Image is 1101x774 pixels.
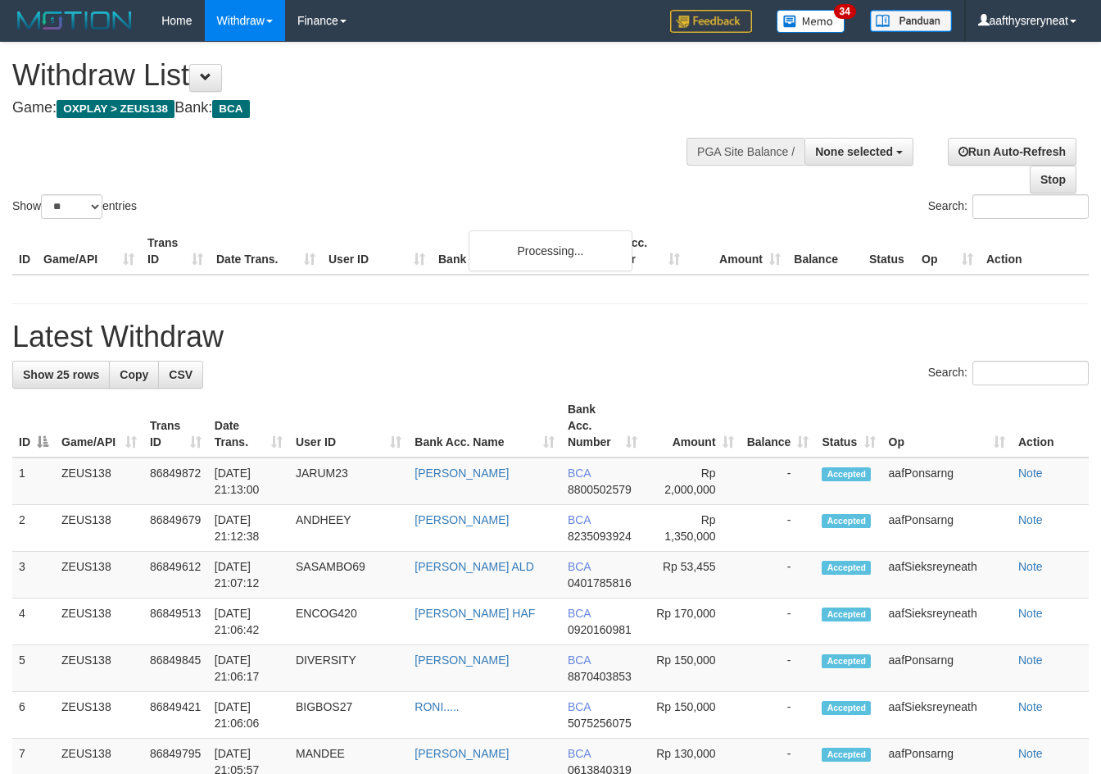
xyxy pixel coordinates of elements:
a: RONI..... [415,700,459,713]
span: BCA [568,700,591,713]
td: [DATE] 21:06:17 [208,645,289,692]
a: Copy [109,361,159,389]
td: 86849513 [143,599,208,645]
span: Copy 5075256075 to clipboard [568,717,632,730]
a: Note [1018,653,1043,667]
a: Note [1018,747,1043,760]
td: - [741,692,816,739]
a: Note [1018,467,1043,480]
span: Show 25 rows [23,368,99,381]
td: aafPonsarng [882,505,1012,552]
td: 86849612 [143,552,208,599]
a: Note [1018,513,1043,526]
th: Amount: activate to sort column ascending [644,394,741,458]
th: ID [12,228,37,275]
td: [DATE] 21:13:00 [208,458,289,505]
td: aafSieksreyneath [882,692,1012,739]
span: Accepted [822,514,871,528]
th: Date Trans. [210,228,322,275]
span: BCA [212,100,249,118]
td: SASAMBO69 [289,552,408,599]
a: Stop [1030,166,1076,193]
button: None selected [804,138,913,166]
td: [DATE] 21:06:06 [208,692,289,739]
th: Balance: activate to sort column ascending [741,394,816,458]
td: Rp 53,455 [644,552,741,599]
a: Show 25 rows [12,361,110,389]
td: BIGBOS27 [289,692,408,739]
span: Copy 8800502579 to clipboard [568,483,632,496]
td: ZEUS138 [55,599,143,645]
span: Copy 8870403853 to clipboard [568,670,632,683]
th: Bank Acc. Name: activate to sort column ascending [408,394,561,458]
td: aafSieksreyneath [882,552,1012,599]
span: Copy 8235093924 to clipboard [568,530,632,543]
a: [PERSON_NAME] [415,653,509,667]
span: Copy [120,368,148,381]
th: User ID [322,228,432,275]
td: ZEUS138 [55,692,143,739]
td: - [741,458,816,505]
th: Status: activate to sort column ascending [815,394,881,458]
td: 1 [12,458,55,505]
td: - [741,645,816,692]
td: Rp 170,000 [644,599,741,645]
th: ID: activate to sort column descending [12,394,55,458]
td: Rp 1,350,000 [644,505,741,552]
th: Game/API: activate to sort column ascending [55,394,143,458]
img: panduan.png [870,10,952,32]
span: BCA [568,513,591,526]
span: Accepted [822,701,871,715]
td: 86849872 [143,458,208,505]
td: Rp 150,000 [644,692,741,739]
td: [DATE] 21:12:38 [208,505,289,552]
img: Feedback.jpg [670,10,752,33]
span: Accepted [822,654,871,668]
span: Accepted [822,748,871,762]
h1: Latest Withdraw [12,321,1089,353]
th: Date Trans.: activate to sort column ascending [208,394,289,458]
label: Search: [928,194,1089,219]
span: CSV [169,368,193,381]
td: [DATE] 21:07:12 [208,552,289,599]
th: Amount [686,228,787,275]
span: OXPLAY > ZEUS138 [57,100,174,118]
h1: Withdraw List [12,59,718,92]
td: 5 [12,645,55,692]
a: [PERSON_NAME] [415,467,509,480]
th: Trans ID [141,228,210,275]
td: 3 [12,552,55,599]
a: Note [1018,560,1043,573]
a: Note [1018,607,1043,620]
th: Action [980,228,1089,275]
select: Showentries [41,194,102,219]
td: aafPonsarng [882,458,1012,505]
a: [PERSON_NAME] [415,747,509,760]
td: Rp 150,000 [644,645,741,692]
td: ANDHEEY [289,505,408,552]
span: None selected [815,145,893,158]
a: Run Auto-Refresh [948,138,1076,166]
td: Rp 2,000,000 [644,458,741,505]
th: Balance [787,228,863,275]
td: DIVERSITY [289,645,408,692]
th: Action [1012,394,1089,458]
span: Accepted [822,561,871,575]
td: - [741,552,816,599]
th: Op [915,228,980,275]
input: Search: [972,361,1089,385]
span: BCA [568,607,591,620]
a: Note [1018,700,1043,713]
img: MOTION_logo.png [12,8,137,33]
div: Processing... [469,230,632,271]
th: Game/API [37,228,141,275]
span: 34 [834,4,856,19]
td: aafSieksreyneath [882,599,1012,645]
span: BCA [568,467,591,480]
td: - [741,505,816,552]
span: BCA [568,560,591,573]
input: Search: [972,194,1089,219]
img: Button%20Memo.svg [777,10,845,33]
span: BCA [568,747,591,760]
td: [DATE] 21:06:42 [208,599,289,645]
